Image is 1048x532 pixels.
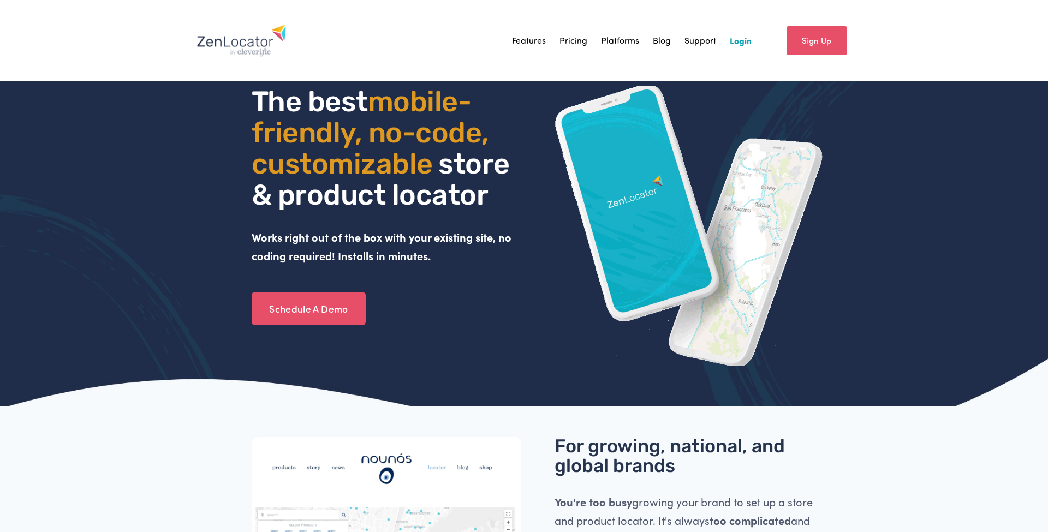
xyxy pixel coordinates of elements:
[555,494,632,509] strong: You're too busy
[787,26,847,55] a: Sign Up
[710,513,791,528] strong: too complicated
[252,292,366,326] a: Schedule A Demo
[196,24,287,57] img: Zenlocator
[555,86,824,366] img: ZenLocator phone mockup gif
[730,32,752,49] a: Login
[601,32,639,49] a: Platforms
[252,85,368,118] span: The best
[559,32,587,49] a: Pricing
[252,85,495,181] span: mobile- friendly, no-code, customizable
[252,147,516,212] span: store & product locator
[684,32,716,49] a: Support
[555,435,789,477] span: For growing, national, and global brands
[653,32,671,49] a: Blog
[252,230,514,263] strong: Works right out of the box with your existing site, no coding required! Installs in minutes.
[512,32,546,49] a: Features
